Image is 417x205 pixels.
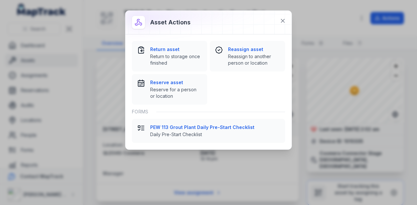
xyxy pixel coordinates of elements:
[132,41,207,71] button: Return assetReturn to storage once finished
[150,131,280,138] span: Daily Pre-Start Checklist
[132,119,285,143] button: PEW 113 Grout Plant Daily Pre-Start ChecklistDaily Pre-Start Checklist
[132,74,207,105] button: Reserve assetReserve for a person or location
[210,41,285,71] button: Reassign assetReassign to another person or location
[150,53,202,66] span: Return to storage once finished
[228,46,280,53] strong: Reassign asset
[150,79,202,86] strong: Reserve asset
[150,46,202,53] strong: Return asset
[150,124,280,131] strong: PEW 113 Grout Plant Daily Pre-Start Checklist
[228,53,280,66] span: Reassign to another person or location
[132,105,285,119] div: Forms
[150,18,191,27] h3: Asset actions
[150,86,202,99] span: Reserve for a person or location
